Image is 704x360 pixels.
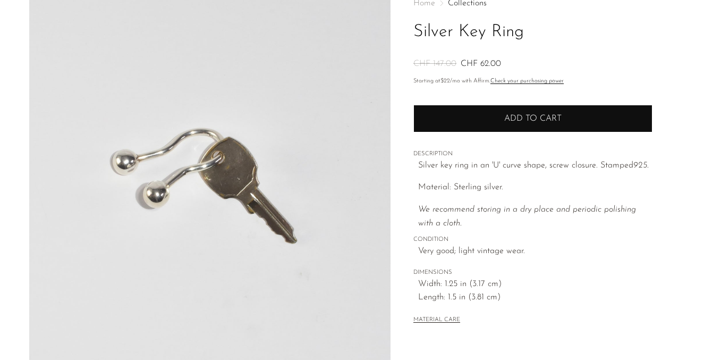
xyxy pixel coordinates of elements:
span: CONDITION [413,235,652,245]
span: CHF 62.00 [461,60,501,68]
em: 925 [633,161,647,170]
p: Material: Sterling silver. [418,181,652,195]
span: DESCRIPTION [413,149,652,159]
span: Width: 1.25 in (3.17 cm) [418,278,652,291]
i: We recommend storing in a dry place and periodic polishing with a cloth. [418,205,636,228]
p: Starting at /mo with Affirm. [413,77,652,86]
button: Add to cart [413,105,652,132]
span: CHF 147.00 [413,60,456,68]
span: Length: 1.5 in (3.81 cm) [418,291,652,305]
span: Add to cart [504,114,562,123]
em: . [647,161,649,170]
h1: Silver Key Ring [413,19,652,46]
span: Very good; light vintage wear. [418,245,652,258]
button: MATERIAL CARE [413,316,460,324]
span: $22 [440,78,450,84]
span: DIMENSIONS [413,268,652,278]
span: Silver key ring in an 'U' curve shape, screw closure. Stamped [418,161,633,170]
a: Check your purchasing power - Learn more about Affirm Financing (opens in modal) [490,78,564,84]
